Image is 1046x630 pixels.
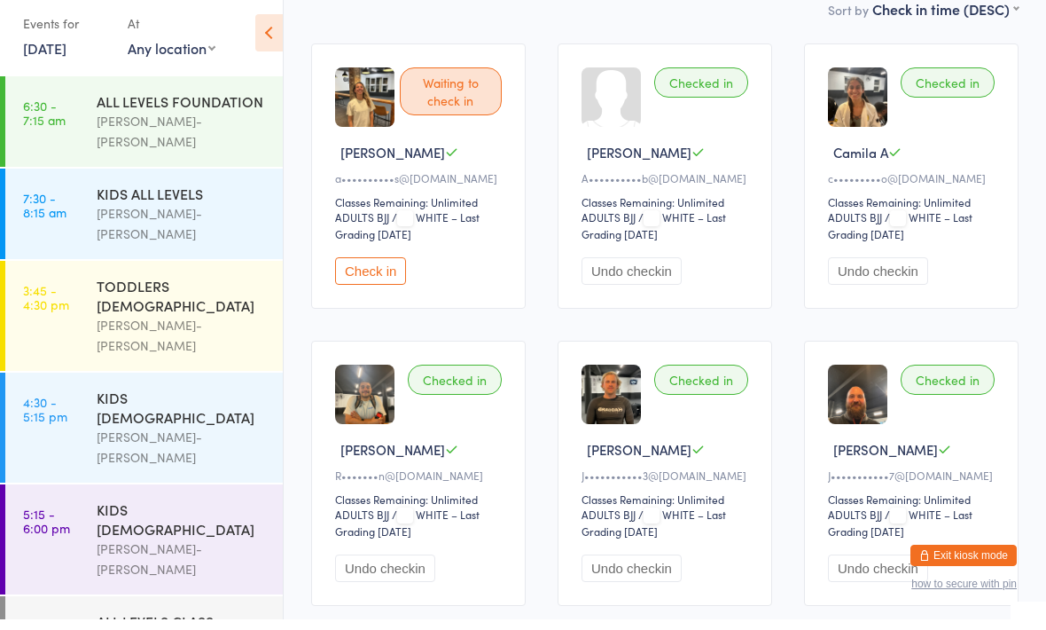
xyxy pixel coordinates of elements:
div: [PERSON_NAME]-[PERSON_NAME] [97,437,268,478]
button: Undo checkin [582,565,682,593]
div: TODDLERS [DEMOGRAPHIC_DATA] [97,287,268,326]
span: [PERSON_NAME] [587,451,691,469]
span: [PERSON_NAME] [340,154,445,172]
button: Exit kiosk mode [910,555,1017,577]
div: Check in time (DESC) [872,10,1019,29]
img: image1756115143.png [335,78,394,138]
a: 6:30 -7:15 amALL LEVELS FOUNDATION[PERSON_NAME]-[PERSON_NAME] [5,87,283,177]
div: KIDS [DEMOGRAPHIC_DATA] [97,510,268,549]
div: R•••••••n@[DOMAIN_NAME] [335,478,507,493]
img: image1758014471.png [582,375,641,435]
button: Check in [335,268,406,295]
span: [PERSON_NAME] [340,451,445,469]
div: ADULTS BJJ [582,220,636,235]
div: Any location [128,49,215,68]
a: [DATE] [23,49,66,68]
div: At [128,20,215,49]
div: Classes Remaining: Unlimited [335,205,507,220]
img: image1756980721.png [335,375,394,435]
label: Sort by [828,12,869,29]
div: ALL LEVELS FOUNDATION [97,102,268,122]
div: KIDS [DEMOGRAPHIC_DATA] [97,398,268,437]
div: A••••••••••b@[DOMAIN_NAME] [582,181,753,196]
div: [PERSON_NAME]-[PERSON_NAME] [97,214,268,255]
div: Classes Remaining: Unlimited [582,502,753,517]
a: 7:30 -8:15 amKIDS ALL LEVELS[PERSON_NAME]-[PERSON_NAME] [5,179,283,270]
div: ADULTS BJJ [335,220,389,235]
div: J•••••••••••7@[DOMAIN_NAME] [828,478,1000,493]
img: image1754701549.png [828,375,887,435]
div: KIDS ALL LEVELS [97,194,268,214]
a: 5:15 -6:00 pmKIDS [DEMOGRAPHIC_DATA][PERSON_NAME]-[PERSON_NAME] [5,495,283,605]
time: 6:30 - 7:15 am [23,109,66,138]
button: Undo checkin [828,565,928,593]
div: Waiting to check in [400,78,502,126]
button: Undo checkin [828,268,928,295]
time: 4:30 - 5:15 pm [23,406,67,434]
div: ADULTS BJJ [828,220,882,235]
div: a••••••••••s@[DOMAIN_NAME] [335,181,507,196]
span: Camila A [833,154,888,172]
div: Classes Remaining: Unlimited [582,205,753,220]
div: ADULTS BJJ [582,517,636,532]
div: [PERSON_NAME]-[PERSON_NAME] [97,549,268,590]
div: Checked in [654,78,748,108]
span: [PERSON_NAME] [833,451,938,469]
div: Checked in [654,375,748,406]
div: Classes Remaining: Unlimited [828,502,1000,517]
img: image1755767623.png [828,78,887,138]
time: 3:45 - 4:30 pm [23,294,69,322]
div: c•••••••••o@[DOMAIN_NAME] [828,181,1000,196]
div: Classes Remaining: Unlimited [335,502,507,517]
div: Checked in [901,375,995,406]
span: [PERSON_NAME] [587,154,691,172]
a: 4:30 -5:15 pmKIDS [DEMOGRAPHIC_DATA][PERSON_NAME]-[PERSON_NAME] [5,383,283,493]
div: ADULTS BJJ [335,517,389,532]
div: Checked in [901,78,995,108]
button: Undo checkin [335,565,435,593]
div: Classes Remaining: Unlimited [828,205,1000,220]
div: Checked in [408,375,502,406]
div: [PERSON_NAME]-[PERSON_NAME] [97,122,268,162]
a: 3:45 -4:30 pmTODDLERS [DEMOGRAPHIC_DATA][PERSON_NAME]-[PERSON_NAME] [5,272,283,382]
div: [PERSON_NAME]-[PERSON_NAME] [97,326,268,366]
div: J•••••••••••3@[DOMAIN_NAME] [582,478,753,493]
div: Events for [23,20,110,49]
div: ADULTS BJJ [828,517,882,532]
button: Undo checkin [582,268,682,295]
button: how to secure with pin [911,588,1017,601]
time: 7:30 - 8:15 am [23,201,66,230]
time: 5:15 - 6:00 pm [23,517,70,546]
